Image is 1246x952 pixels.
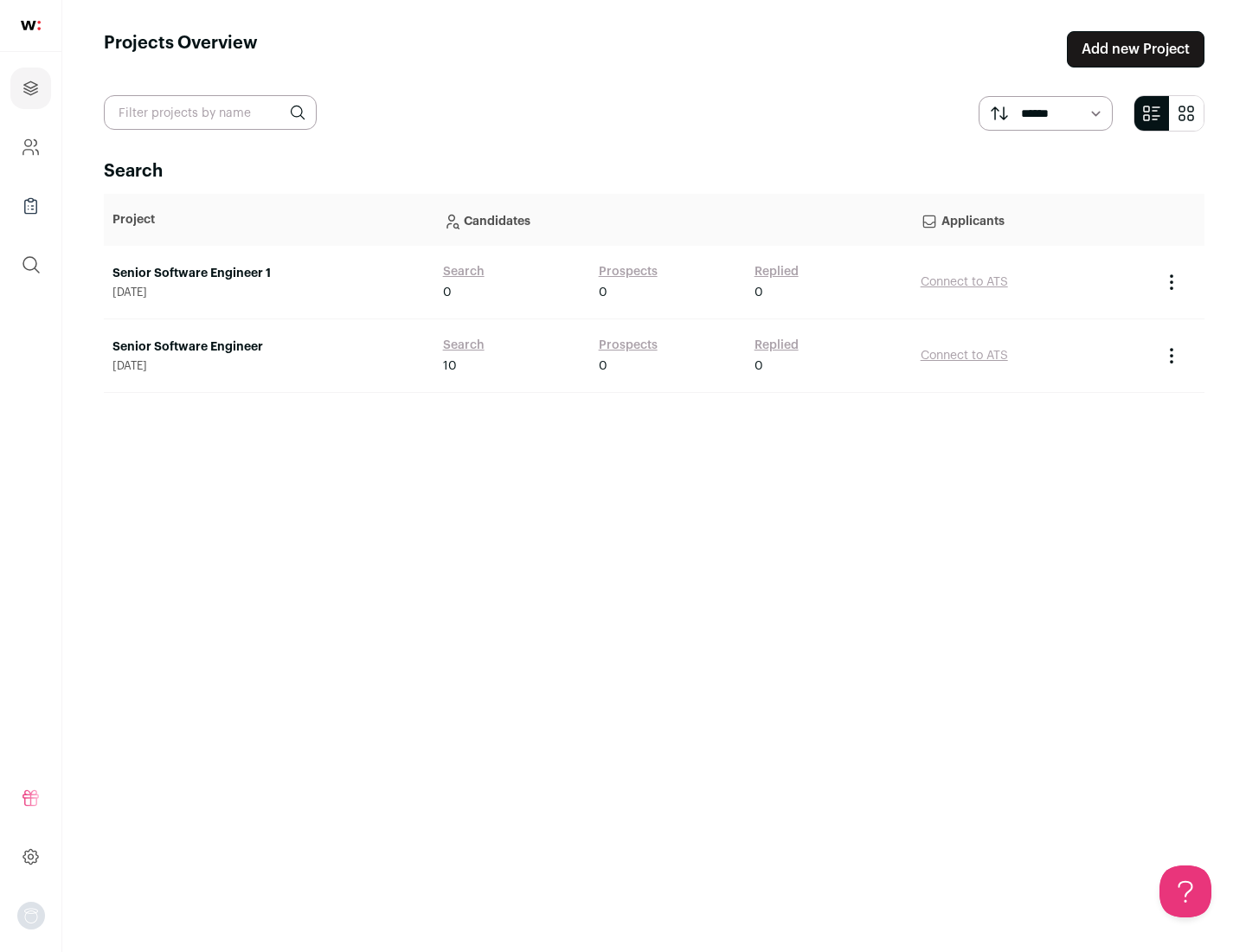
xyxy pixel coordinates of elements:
a: Prospects [599,263,658,280]
a: Search [443,263,485,280]
span: [DATE] [112,359,426,373]
button: Project Actions [1161,345,1182,366]
img: wellfound-shorthand-0d5821cbd27db2630d0214b213865d53afaa358527fdda9d0ea32b1df1b89c2c.svg [21,21,41,30]
span: 10 [443,357,457,375]
a: Prospects [599,337,658,354]
a: Company and ATS Settings [10,126,51,168]
span: 0 [599,357,607,375]
a: Search [443,337,485,354]
p: Candidates [443,203,903,237]
h1: Projects Overview [104,31,258,68]
a: Replied [755,263,799,280]
span: 0 [755,357,763,375]
input: Filter projects by name [104,95,317,130]
a: Senior Software Engineer [112,338,426,356]
img: nopic.png [17,902,45,929]
a: Connect to ATS [921,350,1008,362]
span: 0 [443,284,452,301]
a: Connect to ATS [921,276,1008,288]
p: Applicants [921,203,1144,237]
a: Replied [755,337,799,354]
iframe: Help Scout Beacon - Open [1159,865,1211,917]
span: 0 [755,284,763,301]
p: Project [112,211,426,228]
span: [DATE] [112,286,426,299]
span: 0 [599,284,607,301]
button: Project Actions [1161,272,1182,293]
a: Senior Software Engineer 1 [112,265,426,282]
h2: Search [104,159,1204,183]
a: Company Lists [10,185,51,227]
a: Projects [10,68,51,109]
a: Add new Project [1067,31,1204,68]
button: Open dropdown [17,902,45,929]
